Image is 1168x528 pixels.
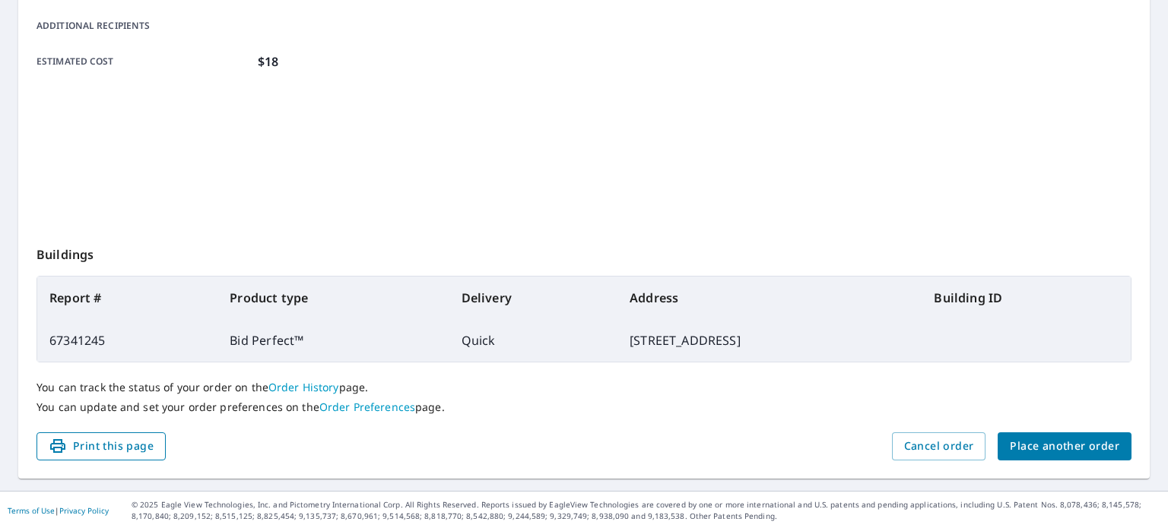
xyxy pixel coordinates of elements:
[217,319,449,362] td: Bid Perfect™
[37,277,217,319] th: Report #
[1010,437,1119,456] span: Place another order
[8,505,55,516] a: Terms of Use
[37,319,217,362] td: 67341245
[36,432,166,460] button: Print this page
[617,277,922,319] th: Address
[49,437,154,456] span: Print this page
[449,319,618,362] td: Quick
[268,380,339,394] a: Order History
[36,19,252,33] p: Additional recipients
[217,277,449,319] th: Product type
[132,499,1160,522] p: © 2025 Eagle View Technologies, Inc. and Pictometry International Corp. All Rights Reserved. Repo...
[892,432,986,460] button: Cancel order
[258,52,278,71] p: $18
[36,400,1131,414] p: You can update and set your order preferences on the page.
[319,400,415,414] a: Order Preferences
[8,506,109,515] p: |
[36,52,252,71] p: Estimated cost
[36,227,1131,276] p: Buildings
[449,277,618,319] th: Delivery
[922,277,1131,319] th: Building ID
[36,381,1131,394] p: You can track the status of your order on the page.
[998,432,1131,460] button: Place another order
[904,437,974,456] span: Cancel order
[617,319,922,362] td: [STREET_ADDRESS]
[59,505,109,516] a: Privacy Policy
